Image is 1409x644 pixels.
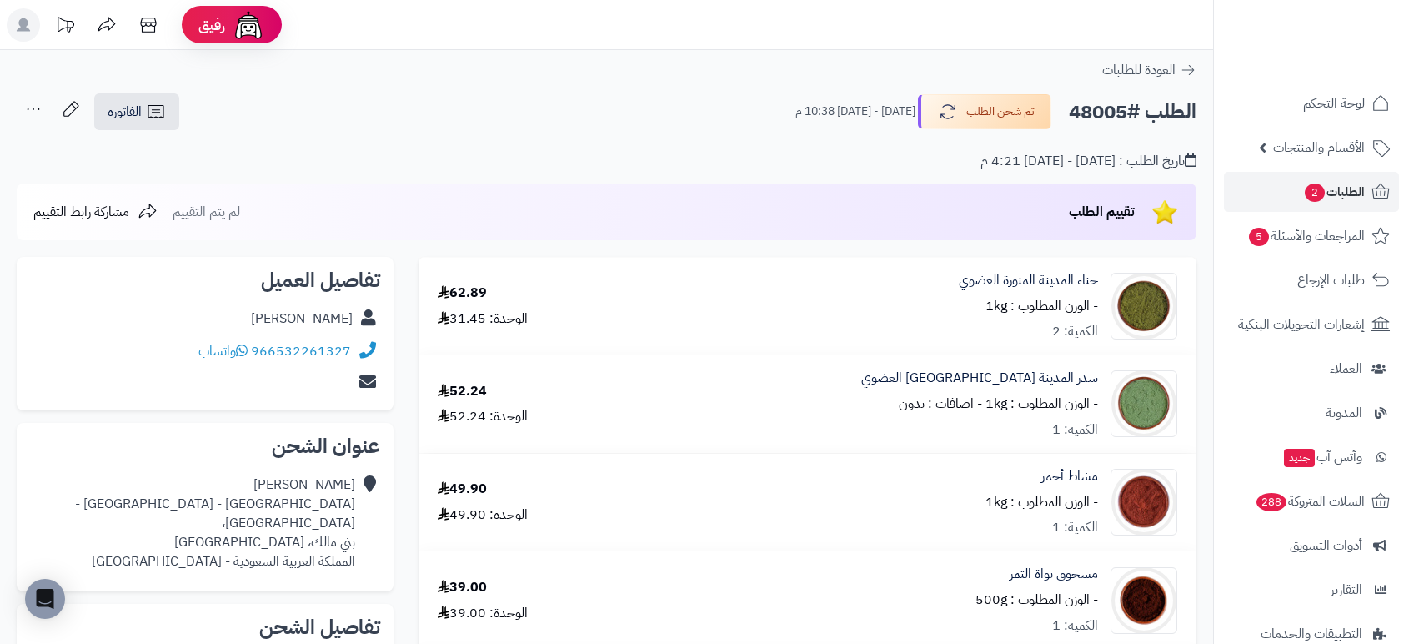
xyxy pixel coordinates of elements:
[1111,469,1176,536] img: 1660148305-Mushat%20Red-90x90.jpg
[985,394,1098,414] small: - الوزن المطلوب : 1kg
[198,15,225,35] span: رفيق
[30,270,380,290] h2: تفاصيل العميل
[108,102,142,122] span: الفاتورة
[30,617,380,637] h2: تفاصيل الشحن
[1224,437,1399,477] a: وآتس آبجديد
[795,103,915,120] small: [DATE] - [DATE] 10:38 م
[1303,92,1365,115] span: لوحة التحكم
[1330,357,1362,380] span: العملاء
[33,202,129,222] span: مشاركة رابط التقييم
[1224,526,1399,566] a: أدوات التسويق
[1331,578,1362,601] span: التقارير
[198,341,248,361] a: واتساب
[251,341,351,361] a: 966532261327
[1247,224,1365,248] span: المراجعات والأسئلة
[918,94,1051,129] button: تم شحن الطلب
[1238,313,1365,336] span: إشعارات التحويلات البنكية
[1304,183,1326,203] span: 2
[251,309,353,329] div: [PERSON_NAME]
[1102,60,1176,80] span: العودة للطلبات
[1255,492,1287,512] span: 288
[30,436,380,456] h2: عنوان الشحن
[1069,202,1135,222] span: تقييم الطلب
[438,309,528,329] div: الوحدة: 31.45
[30,475,355,571] div: [PERSON_NAME] [GEOGRAPHIC_DATA] - [GEOGRAPHIC_DATA] - [GEOGRAPHIC_DATA]، بني مالك، [GEOGRAPHIC_DA...
[1111,370,1176,437] img: 1690052262-Seder%20Leaves%20Powder%20Organic-90x90.jpg
[1111,273,1176,340] img: 1689399858-Henna%20Organic-90x90.jpg
[1248,227,1270,247] span: 5
[1296,13,1393,48] img: logo-2.png
[975,590,1098,610] small: - الوزن المطلوب : 500g
[44,8,86,46] a: تحديثات المنصة
[1284,449,1315,467] span: جديد
[959,271,1098,290] a: حناء المدينة المنورة العضوي
[1069,95,1196,129] h2: الطلب #48005
[861,369,1098,388] a: سدر المدينة [GEOGRAPHIC_DATA] العضوي
[1111,567,1176,634] img: 1737394487-Date%20Seed%20Powder-90x90.jpg
[1290,534,1362,557] span: أدوات التسويق
[980,152,1196,171] div: تاريخ الطلب : [DATE] - [DATE] 4:21 م
[438,480,487,499] div: 49.90
[1282,445,1362,469] span: وآتس آب
[33,202,158,222] a: مشاركة رابط التقييم
[1303,180,1365,204] span: الطلبات
[1224,172,1399,212] a: الطلبات2
[1224,83,1399,123] a: لوحة التحكم
[1224,393,1399,433] a: المدونة
[899,394,982,414] small: - اضافات : بدون
[173,202,240,222] span: لم يتم التقييم
[1052,420,1098,440] div: الكمية: 1
[985,492,1098,512] small: - الوزن المطلوب : 1kg
[985,296,1098,316] small: - الوزن المطلوب : 1kg
[1224,216,1399,256] a: المراجعات والأسئلة5
[438,604,528,623] div: الوحدة: 39.00
[1224,304,1399,345] a: إشعارات التحويلات البنكية
[1052,616,1098,636] div: الكمية: 1
[1224,260,1399,300] a: طلبات الإرجاع
[1224,349,1399,389] a: العملاء
[1273,136,1365,159] span: الأقسام والمنتجات
[94,93,179,130] a: الفاتورة
[438,578,487,597] div: 39.00
[1326,401,1362,425] span: المدونة
[1224,481,1399,521] a: السلات المتروكة288
[1052,518,1098,537] div: الكمية: 1
[25,579,65,619] div: Open Intercom Messenger
[438,407,528,426] div: الوحدة: 52.24
[438,382,487,401] div: 52.24
[1297,269,1365,292] span: طلبات الإرجاع
[1255,490,1365,513] span: السلات المتروكة
[232,8,265,42] img: ai-face.png
[1224,570,1399,610] a: التقارير
[438,284,487,303] div: 62.89
[1010,565,1098,584] a: مسحوق نواة التمر
[1052,322,1098,341] div: الكمية: 2
[1102,60,1196,80] a: العودة للطلبات
[438,506,528,525] div: الوحدة: 49.90
[1041,467,1098,486] a: مشاط أحمر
